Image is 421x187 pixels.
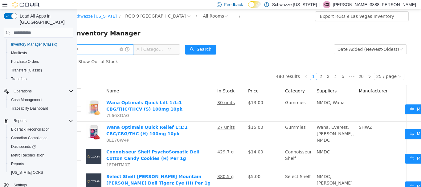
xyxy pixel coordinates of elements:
div: Christopher-3888 Perales [323,1,330,8]
button: icon: swapMove [328,144,356,154]
a: Transfers (Classic) [9,67,44,74]
button: Transfers [6,75,76,83]
button: Export RGO 9 Las Vegas Inventory [238,2,322,12]
span: Dashboards [9,143,73,150]
u: 27 units [140,116,158,120]
span: Inventory Manager (Classic) [9,41,73,48]
a: Dashboards [6,142,76,151]
a: 1 [233,64,240,71]
a: Cash Management [9,96,45,104]
a: Metrc Reconciliation [9,152,47,159]
a: 2 [240,64,247,71]
span: Dashboards [11,144,36,149]
a: BioTrack Reconciliation [9,126,52,133]
td: Gummies [206,112,237,137]
span: RGO 9 Las Vegas [48,3,109,10]
img: Connoisseur Shelf PsychoSomatic Deli Cotton Candy Cookies (H) Per 1g placeholder [9,140,24,155]
span: Cash Management [11,97,42,102]
img: Wana Optimals Quick Relief 1:1:1 CBC/CBG/THC (H) 100mg 10pk hero shot [9,115,24,130]
button: Reports [11,117,29,124]
span: / [162,5,163,9]
i: icon: right [291,66,294,69]
span: Purchase Orders [11,59,39,64]
span: BioTrack Reconciliation [9,126,73,133]
img: Select Shelf Misty Mountain Mota Deli Tigerz Eye (H) Per 1g placeholder [9,164,24,180]
button: Purchase Orders [6,57,76,66]
button: icon: ellipsis [322,2,332,12]
i: icon: left [227,66,231,69]
button: Reports [6,160,76,168]
span: Feedback [224,2,243,8]
li: Previous Page [225,63,233,71]
span: Suppliers [239,79,260,84]
a: Manifests [9,49,29,57]
button: icon: searchSearch [108,35,139,45]
span: Name [29,79,42,84]
span: Reports [14,118,27,123]
div: All Rooms [126,2,147,11]
a: Canadian Compliance [9,134,50,142]
span: Operations [11,87,73,95]
span: NMDC [239,140,253,145]
span: Reports [11,161,24,166]
span: 1FDHTM0Z [29,153,53,158]
span: Washington CCRS [9,169,73,176]
a: 5 [263,64,269,71]
span: $15.00 [171,116,186,120]
a: Dashboards [9,143,38,150]
p: | [319,1,321,8]
span: Manifests [9,49,73,57]
span: Load All Apps in [GEOGRAPHIC_DATA] [17,13,73,25]
span: Operations [14,89,32,94]
a: Inventory Manager (Classic) [9,41,60,48]
i: icon: down [322,38,326,43]
span: Canadian Compliance [11,136,47,140]
a: 20 [280,64,288,71]
span: Price [171,79,182,84]
i: icon: close-circle [43,38,46,42]
a: Transfers [9,75,29,83]
span: Purchase Orders [9,58,73,65]
li: 4 [255,63,262,71]
a: 4 [255,64,262,71]
span: $14.00 [171,140,186,145]
button: Transfers (Classic) [6,66,76,75]
span: SHWZ [282,116,295,120]
li: Next Page [289,63,296,71]
button: Cash Management [6,96,76,104]
a: Wana Optimals Quick Relief 1:1:1 CBC/CBG/THC (H) 100mg 10pk [29,116,111,127]
a: [US_STATE] CCRS [9,169,46,176]
span: Wana, Everest, [PERSON_NAME], NMDC [239,116,277,133]
button: icon: swapMove [328,172,356,182]
u: 380.5 g [140,165,157,170]
span: Canadian Compliance [9,134,73,142]
a: 3 [248,64,255,71]
span: Transfers [9,75,73,83]
span: 0LE70W4P [29,128,52,133]
span: Inventory Manager (Classic) [11,42,57,47]
a: Purchase Orders [9,58,42,65]
span: Traceabilty Dashboard [9,105,73,112]
button: icon: swapMove [328,95,356,105]
span: Category [208,79,228,84]
span: ••• [270,63,280,71]
span: Reports [9,160,73,168]
span: Cash Management [9,96,73,104]
span: In Stock [140,79,157,84]
span: Transfers [11,76,27,81]
span: Transfers (Classic) [11,68,42,73]
a: Traceabilty Dashboard [9,105,51,112]
span: Reports [11,117,73,124]
td: Connoisseur Shelf [206,137,237,162]
span: [US_STATE] CCRS [11,170,43,175]
span: Metrc Reconciliation [11,153,44,158]
span: NMDC, Wana [239,91,268,96]
img: Wana Optimals Quick Lift 1:1:1 CBG/THC/THCV (S) 100mg 10pk hero shot [9,90,24,106]
li: 480 results [199,63,223,71]
span: Manufacturer [282,79,311,84]
a: Select Shelf [PERSON_NAME] Mountain [PERSON_NAME] Deli Tigerz Eye (H) Per 1g [29,165,133,176]
i: icon: down [91,38,94,43]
